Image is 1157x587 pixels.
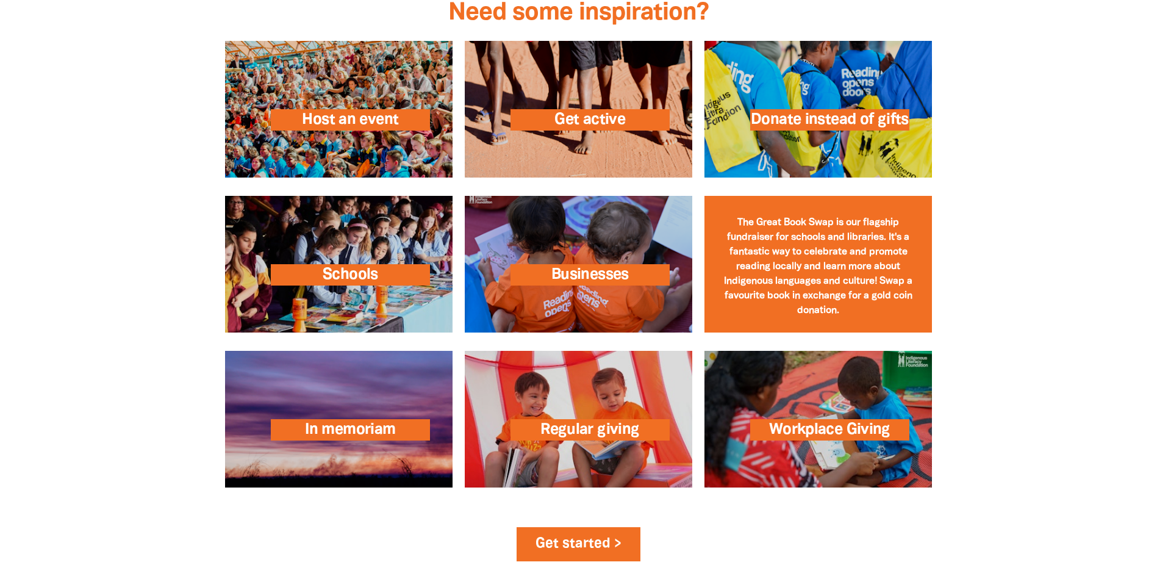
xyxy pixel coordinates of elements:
a: Regular giving [465,351,692,488]
a: Get active [465,41,692,178]
span: Regular giving [510,419,669,441]
span: In memoriam [270,419,429,441]
a: Schools [225,196,453,333]
span: Workplace Giving [750,419,909,441]
a: In memoriam [225,351,453,488]
a: Workplace Giving [704,351,932,488]
a: Businesses [465,196,692,333]
a: Host an event [225,41,453,178]
span: Need some inspiration? [448,2,709,24]
span: Businesses [510,264,669,286]
span: Donate instead of gifts [750,109,909,131]
span: Get active [510,109,669,131]
span: Host an event [270,109,429,131]
span: Schools [270,264,429,286]
a: Get started > [517,527,640,561]
a: Donate instead of gifts [704,41,932,178]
